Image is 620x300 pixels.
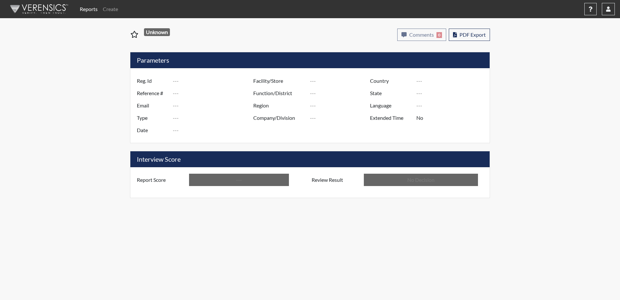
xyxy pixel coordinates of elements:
[307,174,364,186] label: Review Result
[248,99,310,112] label: Region
[449,29,490,41] button: PDF Export
[132,99,173,112] label: Email
[310,87,372,99] input: ---
[310,75,372,87] input: ---
[364,174,478,186] input: No Decision
[310,112,372,124] input: ---
[173,87,255,99] input: ---
[409,31,434,38] span: Comments
[436,32,442,38] span: 0
[365,87,416,99] label: State
[132,87,173,99] label: Reference #
[173,112,255,124] input: ---
[365,99,416,112] label: Language
[365,75,416,87] label: Country
[132,75,173,87] label: Reg. Id
[132,112,173,124] label: Type
[144,28,170,36] span: Unknown
[397,29,446,41] button: Comments0
[132,174,189,186] label: Report Score
[459,31,486,38] span: PDF Export
[173,75,255,87] input: ---
[310,99,372,112] input: ---
[248,112,310,124] label: Company/Division
[77,3,100,16] a: Reports
[248,87,310,99] label: Function/District
[130,52,490,68] h5: Parameters
[416,75,488,87] input: ---
[416,112,488,124] input: ---
[416,99,488,112] input: ---
[130,151,490,167] h5: Interview Score
[173,124,255,136] input: ---
[100,3,121,16] a: Create
[416,87,488,99] input: ---
[189,174,289,186] input: ---
[365,112,416,124] label: Extended Time
[173,99,255,112] input: ---
[132,124,173,136] label: Date
[248,75,310,87] label: Facility/Store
